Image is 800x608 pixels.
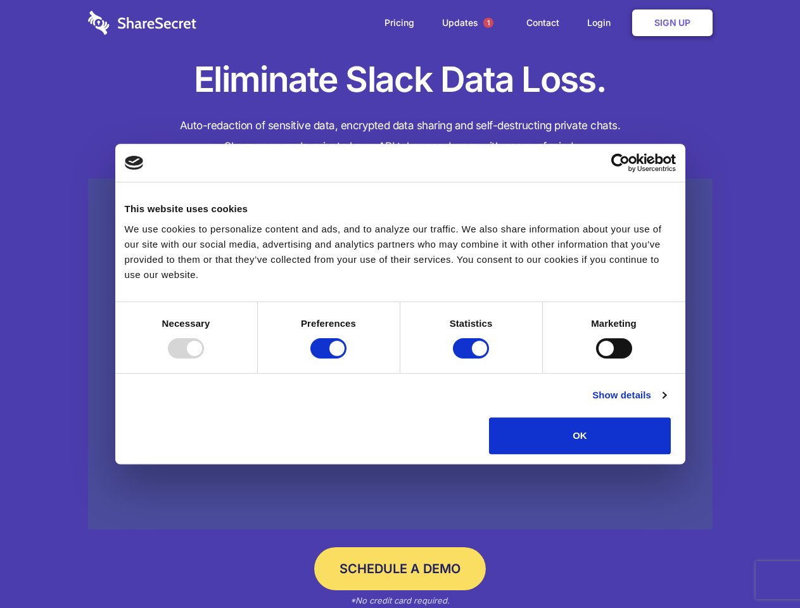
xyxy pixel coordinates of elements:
div: We use cookies to personalize content and ads, and to analyze our traffic. We also share informat... [125,222,676,282]
a: Show details [592,388,666,403]
strong: Necessary [162,318,210,329]
strong: Statistics [450,318,493,329]
em: *No credit card required. [350,595,450,605]
strong: Preferences [301,318,356,329]
span: 1 [483,18,493,28]
a: Schedule a Demo [314,547,486,590]
a: Wistia video thumbnail [88,179,713,530]
h1: Eliminate Slack Data Loss. [88,57,713,103]
h4: Auto-redaction of sensitive data, encrypted data sharing and self-destructing private chats. Shar... [88,115,713,157]
img: logo-wordmark-white-trans-d4663122ce5f474addd5e946df7df03e33cb6a1c49d2221995e7729f52c070b2.svg [88,11,196,35]
a: Usercentrics Cookiebot - opens in a new window [565,153,676,172]
a: Pricing [372,3,427,42]
strong: Marketing [591,318,637,329]
a: Login [575,3,630,42]
a: Contact [514,3,572,42]
button: OK [489,417,671,454]
img: logo [125,156,144,170]
div: This website uses cookies [125,201,676,217]
a: Sign Up [632,9,713,36]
